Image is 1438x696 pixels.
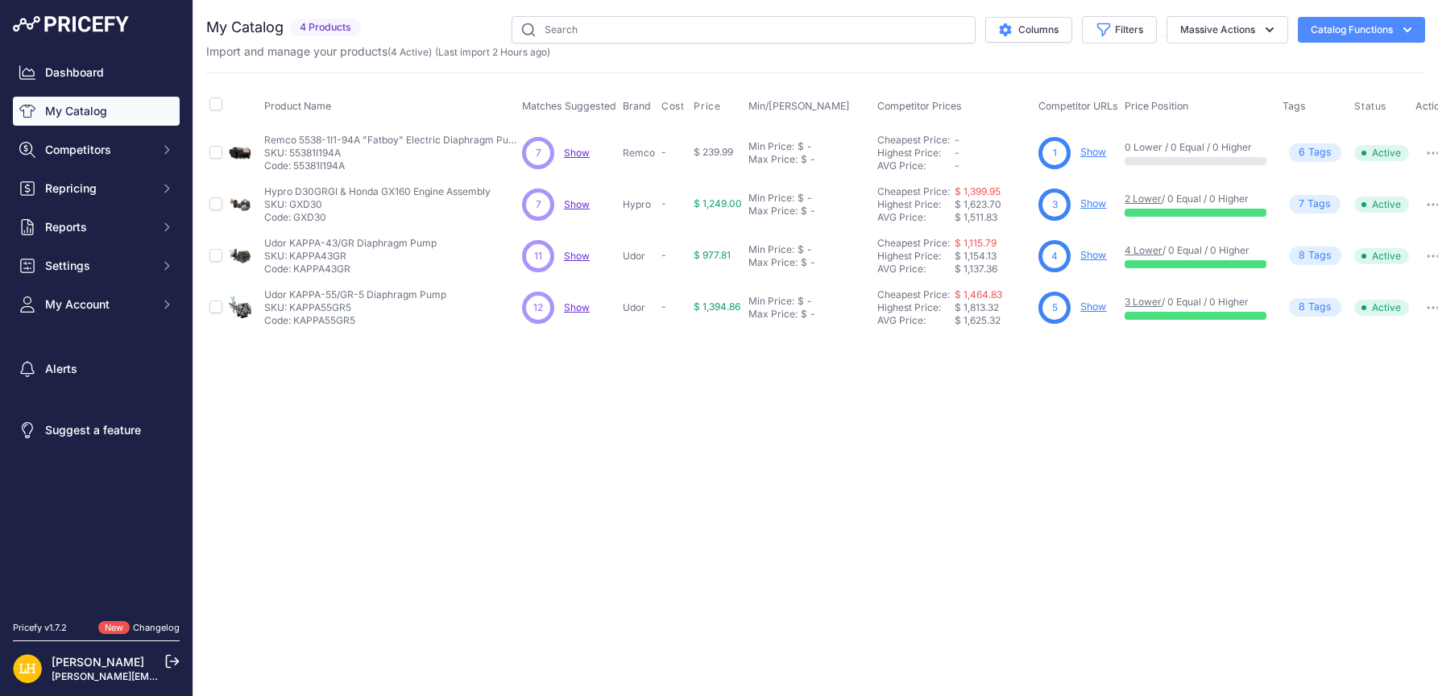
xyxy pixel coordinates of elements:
[798,192,804,205] div: $
[264,263,437,275] p: Code: KAPPA43GR
[1354,100,1390,113] button: Status
[877,211,955,224] div: AVG Price:
[1299,197,1304,212] span: 7
[1326,248,1332,263] span: s
[877,185,950,197] a: Cheapest Price:
[1299,300,1305,315] span: 8
[748,295,794,308] div: Min Price:
[748,153,798,166] div: Max Price:
[748,100,850,112] span: Min/[PERSON_NAME]
[536,197,541,212] span: 7
[1080,249,1106,261] a: Show
[955,147,959,159] span: -
[801,205,807,217] div: $
[264,288,446,301] p: Udor KAPPA-55/GR-5 Diaphragm Pump
[52,670,300,682] a: [PERSON_NAME][EMAIL_ADDRESS][DOMAIN_NAME]
[1125,100,1188,112] span: Price Position
[798,243,804,256] div: $
[1125,244,1162,256] a: 4 Lower
[955,263,1032,275] div: $ 1,137.36
[264,211,491,224] p: Code: GXD30
[804,243,812,256] div: -
[623,250,655,263] p: Udor
[985,17,1072,43] button: Columns
[1326,300,1332,315] span: s
[533,300,543,315] span: 12
[623,301,655,314] p: Udor
[564,147,590,159] a: Show
[694,100,723,113] button: Price
[1354,248,1409,264] span: Active
[1125,193,1266,205] p: / 0 Equal / 0 Higher
[694,300,740,313] span: $ 1,394.86
[1052,300,1058,315] span: 5
[807,205,815,217] div: -
[391,46,429,58] a: 4 Active
[1080,146,1106,158] a: Show
[13,174,180,203] button: Repricing
[1125,141,1266,154] p: 0 Lower / 0 Equal / 0 Higher
[1354,145,1409,161] span: Active
[13,58,180,602] nav: Sidebar
[955,250,997,262] span: $ 1,154.13
[877,301,955,314] div: Highest Price:
[694,146,733,158] span: $ 239.99
[1326,145,1332,160] span: s
[387,46,432,58] span: ( )
[536,146,541,160] span: 7
[264,147,522,159] p: SKU: 55381I194A
[1299,145,1305,160] span: 6
[1354,197,1409,213] span: Active
[1283,100,1306,112] span: Tags
[45,180,151,197] span: Repricing
[1038,100,1118,112] span: Competitor URLs
[661,300,666,313] span: -
[661,100,687,113] button: Cost
[1289,195,1341,213] span: Tag
[1080,197,1106,209] a: Show
[264,250,437,263] p: SKU: KAPPA43GR
[564,301,590,313] a: Show
[877,134,950,146] a: Cheapest Price:
[264,134,522,147] p: Remco 5538-1I1-94A "Fatboy" Electric Diaphragm Pump (7 GPM/100 PSI, Demand)
[694,100,720,113] span: Price
[1125,296,1162,308] a: 3 Lower
[264,198,491,211] p: SKU: GXD30
[13,58,180,87] a: Dashboard
[748,243,794,256] div: Min Price:
[1053,146,1057,160] span: 1
[1125,193,1162,205] a: 2 Lower
[1125,244,1266,257] p: / 0 Equal / 0 Higher
[798,140,804,153] div: $
[661,146,666,158] span: -
[804,140,812,153] div: -
[807,308,815,321] div: -
[133,622,180,633] a: Changelog
[1354,100,1386,113] span: Status
[1289,246,1341,265] span: Tag
[13,213,180,242] button: Reports
[877,314,955,327] div: AVG Price:
[13,354,180,383] a: Alerts
[877,288,950,300] a: Cheapest Price:
[1051,249,1058,263] span: 4
[955,314,1032,327] div: $ 1,625.32
[804,295,812,308] div: -
[748,140,794,153] div: Min Price:
[955,159,959,172] span: -
[877,159,955,172] div: AVG Price:
[877,263,955,275] div: AVG Price:
[45,258,151,274] span: Settings
[564,250,590,262] span: Show
[435,46,550,58] span: (Last import 2 Hours ago)
[1080,300,1106,313] a: Show
[1125,296,1266,309] p: / 0 Equal / 0 Higher
[1325,197,1331,212] span: s
[955,198,1001,210] span: $ 1,623.70
[264,159,522,172] p: Code: 55381I194A
[13,135,180,164] button: Competitors
[264,314,446,327] p: Code: KAPPA55GR5
[13,290,180,319] button: My Account
[955,288,1002,300] a: $ 1,464.83
[807,153,815,166] div: -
